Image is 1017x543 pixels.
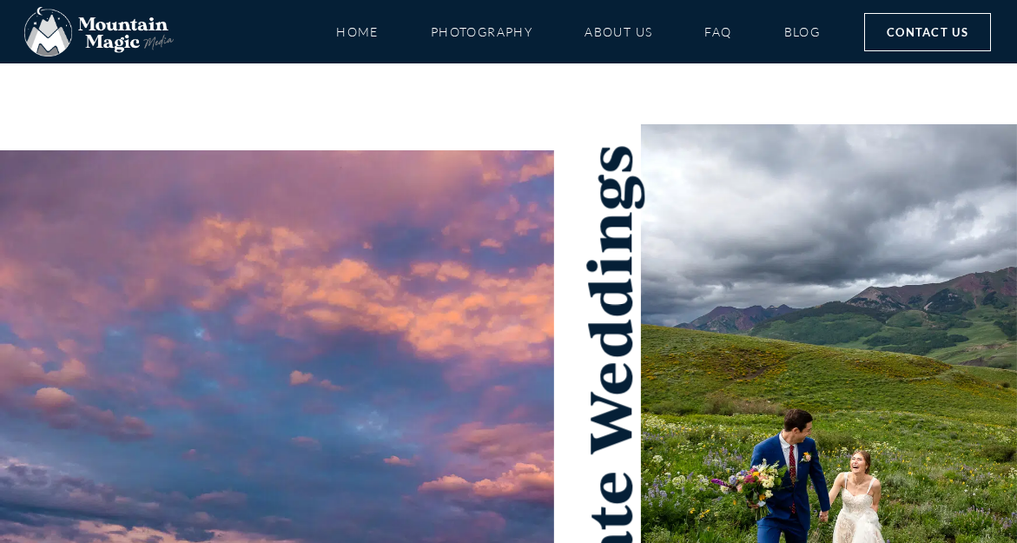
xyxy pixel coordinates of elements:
[784,17,821,47] a: Blog
[431,17,532,47] a: Photography
[336,17,379,47] a: Home
[24,7,174,57] img: Mountain Magic Media photography logo Crested Butte Photographer
[887,23,968,42] span: Contact Us
[584,17,652,47] a: About Us
[336,17,821,47] nav: Menu
[704,17,731,47] a: FAQ
[864,13,991,51] a: Contact Us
